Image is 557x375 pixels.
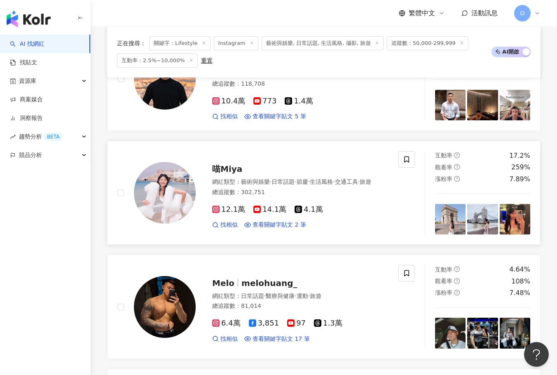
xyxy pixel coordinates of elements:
div: 4.64% [509,265,530,274]
span: 漲粉率 [435,176,452,182]
span: Melo [212,278,234,288]
img: post-image [500,204,530,234]
span: 日常話題 [271,178,295,185]
span: 查看關鍵字貼文 2 筆 [253,221,306,229]
span: question-circle [454,176,460,182]
div: 7.48% [509,288,530,298]
span: 1.3萬 [314,319,342,328]
img: post-image [435,318,466,348]
span: 漲粉率 [435,289,452,296]
span: 互動率 [435,266,452,273]
span: 藝術與娛樂 [241,178,270,185]
a: 找相似 [212,112,238,121]
span: 交通工具 [335,178,358,185]
span: 趨勢分析 [19,127,63,146]
div: 總追蹤數 ： 118,708 [212,80,388,88]
a: KOL AvatarMelomelohuang_網紅類型：日常話題·醫療與健康·運動·旅遊總追蹤數：81,0146.4萬3,851971.3萬找相似查看關鍵字貼文 17 筆互動率question... [107,255,541,359]
div: 總追蹤數 ： 81,014 [212,302,388,310]
span: 正在搜尋 ： [117,40,146,47]
span: · [295,178,296,185]
a: KOL Avatar喵Miya網紅類型：藝術與娛樂·日常話題·節慶·生活風格·交通工具·旅遊總追蹤數：302,75112.1萬14.1萬4.1萬找相似查看關鍵字貼文 2 筆互動率question... [107,141,541,245]
span: 3,851 [249,319,279,328]
span: · [308,178,310,185]
a: 查看關鍵字貼文 2 筆 [244,221,306,229]
div: 網紅類型 ： [212,292,388,300]
span: 互動率 [435,152,452,159]
span: question-circle [454,278,460,284]
iframe: Help Scout Beacon - Open [524,342,549,367]
span: 旅遊 [360,178,371,185]
a: 查看關鍵字貼文 5 筆 [244,112,306,121]
span: 14.1萬 [253,205,286,214]
span: · [333,178,335,185]
img: post-image [467,318,498,348]
span: 12.1萬 [212,205,245,214]
span: 觀看率 [435,164,452,171]
a: 找相似 [212,335,238,343]
div: 7.89% [509,175,530,184]
span: 繁體中文 [409,9,435,18]
img: logo [7,11,51,27]
span: 旅遊 [310,293,321,299]
div: 網紅類型 ： [212,178,388,186]
span: 運動 [297,293,308,299]
img: KOL Avatar [134,48,196,110]
img: post-image [500,90,530,120]
span: 關鍵字：Lifestyle [149,36,211,50]
span: 互動率：2.5%~10,000% [117,54,198,68]
a: 找相似 [212,221,238,229]
span: question-circle [454,266,460,272]
div: 108% [511,277,530,286]
span: 10.4萬 [212,97,245,105]
div: 總追蹤數 ： 302,751 [212,188,388,197]
span: question-circle [454,290,460,295]
img: post-image [435,90,466,120]
span: 醫療與健康 [266,293,295,299]
span: 觀看率 [435,278,452,284]
span: 找相似 [220,221,238,229]
a: searchAI 找網紅 [10,40,44,48]
span: · [308,293,310,299]
img: post-image [500,318,530,348]
span: · [295,293,296,299]
span: Instagram [214,36,258,50]
img: KOL Avatar [134,276,196,338]
span: 查看關鍵字貼文 17 筆 [253,335,310,343]
span: 藝術與娛樂, 日常話題, 生活風格, 攝影, 旅遊 [262,36,384,50]
span: 喵Miya [212,164,242,174]
span: · [358,178,360,185]
span: · [264,293,266,299]
span: 競品分析 [19,146,42,164]
div: 17.2% [509,151,530,160]
span: 生活風格 [310,178,333,185]
img: post-image [435,204,466,234]
span: 97 [287,319,306,328]
a: KOL Avatardarrenpo1[PERSON_NAME][PERSON_NAME]網紅類型：藝術與娛樂·日常話題·醫療與健康·運動總追蹤數：118,70810.4萬7731.4萬找相似查... [107,26,541,131]
span: melohuang_ [241,278,297,288]
span: · [270,178,271,185]
span: 找相似 [220,112,238,121]
span: 查看關鍵字貼文 5 筆 [253,112,306,121]
div: 259% [511,163,530,172]
img: post-image [467,90,498,120]
span: 773 [253,97,276,105]
div: 重置 [201,57,213,64]
span: 資源庫 [19,72,36,90]
span: 活動訊息 [471,9,498,17]
span: 6.4萬 [212,319,241,328]
span: 4.1萬 [295,205,323,214]
span: 節慶 [297,178,308,185]
img: KOL Avatar [134,162,196,224]
a: 商案媒合 [10,96,43,104]
span: 1.4萬 [285,97,313,105]
span: O [520,9,524,18]
a: 找貼文 [10,59,37,67]
a: 查看關鍵字貼文 17 筆 [244,335,310,343]
span: 追蹤數：50,000-299,999 [387,36,468,50]
a: 洞察報告 [10,114,43,122]
span: 日常話題 [241,293,264,299]
span: question-circle [454,152,460,158]
span: rise [10,134,16,140]
img: post-image [467,204,498,234]
span: 找相似 [220,335,238,343]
